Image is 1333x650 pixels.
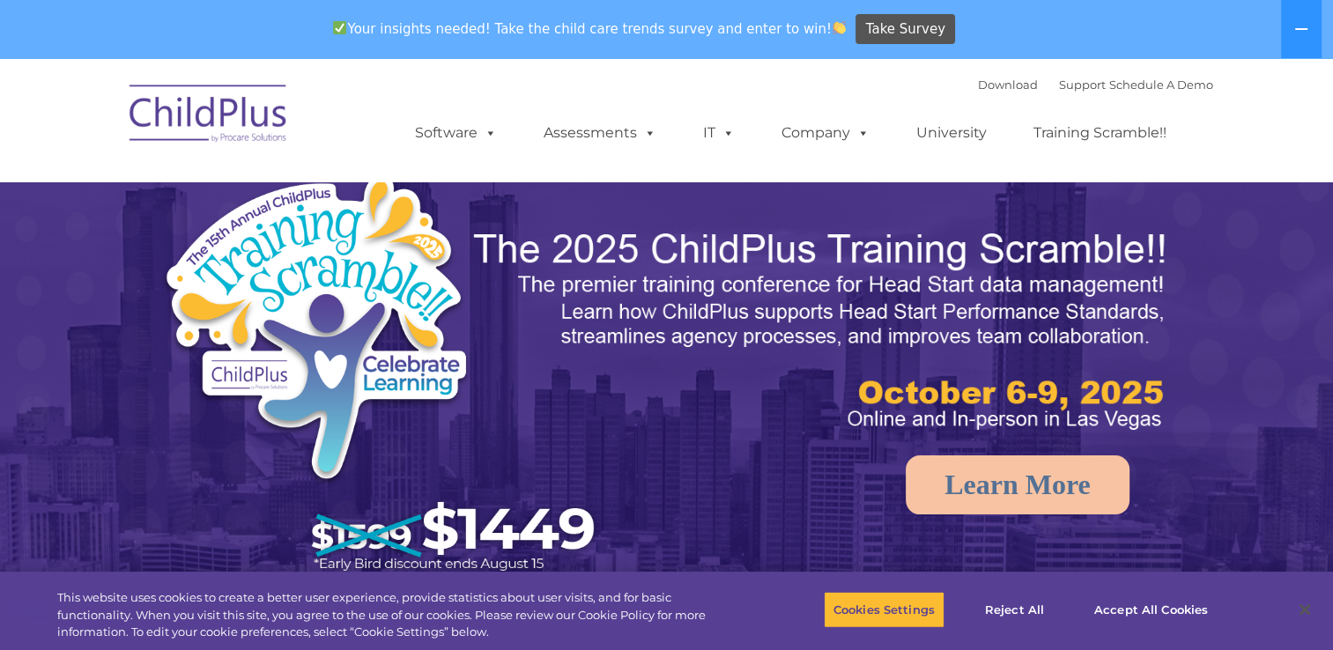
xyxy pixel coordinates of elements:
[1016,115,1184,151] a: Training Scramble!!
[978,78,1213,92] font: |
[57,589,733,641] div: This website uses cookies to create a better user experience, provide statistics about user visit...
[397,115,515,151] a: Software
[1059,78,1106,92] a: Support
[121,72,297,160] img: ChildPlus by Procare Solutions
[855,14,955,45] a: Take Survey
[526,115,674,151] a: Assessments
[245,188,320,202] span: Phone number
[833,21,846,34] img: 👏
[326,11,854,46] span: Your insights needed! Take the child care trends survey and enter to win!
[764,115,887,151] a: Company
[685,115,752,151] a: IT
[899,115,1004,151] a: University
[978,78,1038,92] a: Download
[333,21,346,34] img: ✅
[1085,591,1218,628] button: Accept All Cookies
[866,14,945,45] span: Take Survey
[906,455,1129,514] a: Learn More
[959,591,1070,628] button: Reject All
[1285,590,1324,629] button: Close
[1109,78,1213,92] a: Schedule A Demo
[245,116,299,129] span: Last name
[824,591,944,628] button: Cookies Settings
